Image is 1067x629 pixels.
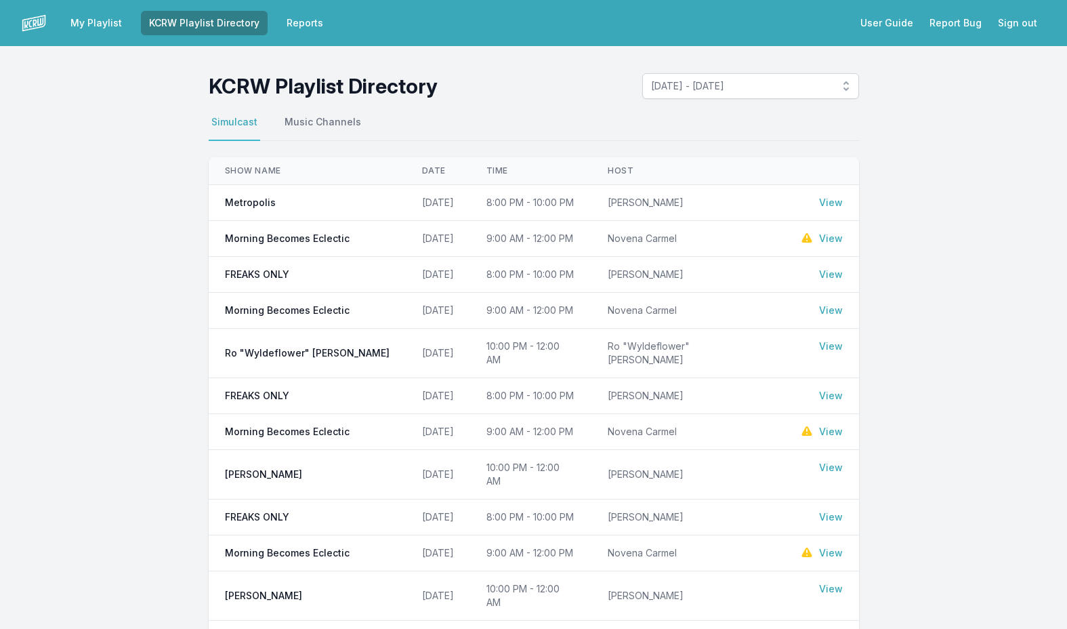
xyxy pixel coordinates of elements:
[591,329,783,378] td: Ro "Wyldeflower" [PERSON_NAME]
[470,378,592,414] td: 8:00 PM - 10:00 PM
[406,450,470,500] td: [DATE]
[225,510,289,524] span: FREAKS ONLY
[819,582,843,596] a: View
[406,185,470,221] td: [DATE]
[819,340,843,353] a: View
[591,450,783,500] td: [PERSON_NAME]
[406,293,470,329] td: [DATE]
[819,425,843,439] a: View
[591,257,783,293] td: [PERSON_NAME]
[225,546,350,560] span: Morning Becomes Eclectic
[225,468,302,481] span: [PERSON_NAME]
[225,196,276,209] span: Metropolis
[591,293,783,329] td: Novena Carmel
[642,73,859,99] button: [DATE] - [DATE]
[990,11,1045,35] button: Sign out
[470,257,592,293] td: 8:00 PM - 10:00 PM
[406,378,470,414] td: [DATE]
[591,221,783,257] td: Novena Carmel
[225,589,302,603] span: [PERSON_NAME]
[225,268,289,281] span: FREAKS ONLY
[282,115,364,141] button: Music Channels
[591,500,783,535] td: [PERSON_NAME]
[209,157,406,185] th: Show Name
[819,232,843,245] a: View
[225,304,350,317] span: Morning Becomes Eclectic
[406,414,470,450] td: [DATE]
[406,329,470,378] td: [DATE]
[22,11,46,35] img: logo-white-87cec1fa9cbef997252546196dc51331.png
[470,185,592,221] td: 8:00 PM - 10:00 PM
[819,546,843,560] a: View
[406,535,470,571] td: [DATE]
[225,346,390,360] span: Ro "Wyldeflower" [PERSON_NAME]
[651,79,831,93] span: [DATE] - [DATE]
[591,185,783,221] td: [PERSON_NAME]
[406,221,470,257] td: [DATE]
[225,232,350,245] span: Morning Becomes Eclectic
[819,196,843,209] a: View
[225,389,289,403] span: FREAKS ONLY
[852,11,921,35] a: User Guide
[209,115,260,141] button: Simulcast
[470,535,592,571] td: 9:00 AM - 12:00 PM
[591,535,783,571] td: Novena Carmel
[470,221,592,257] td: 9:00 AM - 12:00 PM
[406,257,470,293] td: [DATE]
[591,157,783,185] th: Host
[470,571,592,621] td: 10:00 PM - 12:00 AM
[141,11,268,35] a: KCRW Playlist Directory
[819,510,843,524] a: View
[406,571,470,621] td: [DATE]
[470,329,592,378] td: 10:00 PM - 12:00 AM
[209,74,438,98] h1: KCRW Playlist Directory
[470,157,592,185] th: Time
[819,304,843,317] a: View
[921,11,990,35] a: Report Bug
[591,571,783,621] td: [PERSON_NAME]
[225,425,350,439] span: Morning Becomes Eclectic
[406,157,470,185] th: Date
[470,500,592,535] td: 8:00 PM - 10:00 PM
[406,500,470,535] td: [DATE]
[62,11,130,35] a: My Playlist
[819,461,843,474] a: View
[591,378,783,414] td: [PERSON_NAME]
[278,11,331,35] a: Reports
[591,414,783,450] td: Novena Carmel
[470,414,592,450] td: 9:00 AM - 12:00 PM
[470,450,592,500] td: 10:00 PM - 12:00 AM
[470,293,592,329] td: 9:00 AM - 12:00 PM
[819,268,843,281] a: View
[819,389,843,403] a: View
